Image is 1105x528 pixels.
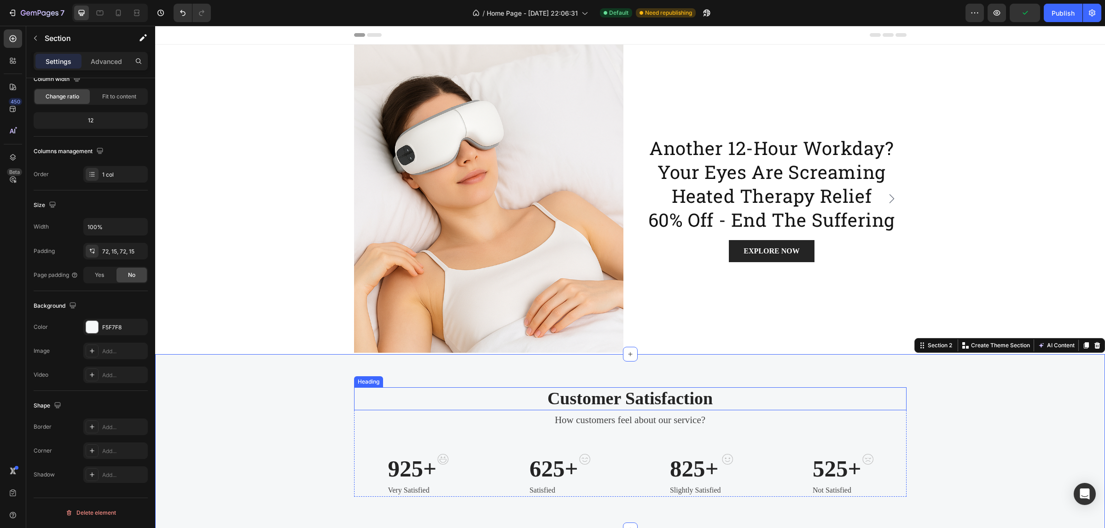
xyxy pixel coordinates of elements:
[201,352,226,360] div: Heading
[4,4,69,22] button: 7
[657,429,706,457] p: 525+
[34,371,48,379] div: Video
[46,92,79,101] span: Change ratio
[95,271,104,279] span: Yes
[102,92,136,101] span: Fit to content
[34,247,55,255] div: Padding
[45,33,120,44] p: Section
[102,371,145,379] div: Add...
[515,429,566,457] p: 825+
[645,9,692,17] span: Need republishing
[609,9,628,17] span: Default
[155,26,1105,528] iframe: Design area
[102,347,145,356] div: Add...
[233,429,281,457] p: 925+
[1074,483,1096,505] div: Open Intercom Messenger
[424,428,435,439] img: Alt Image
[84,218,147,235] input: Auto
[34,347,50,355] div: Image
[200,387,750,402] p: How customers feel about our service?
[34,300,78,312] div: Background
[7,168,22,176] div: Beta
[487,8,578,18] span: Home Page - [DATE] 22:06:31
[483,8,485,18] span: /
[174,4,211,22] div: Undo/Redo
[102,323,145,332] div: F5F7F8
[567,428,578,439] img: Alt Image
[34,447,52,455] div: Corner
[91,57,122,66] p: Advanced
[515,459,566,470] p: Slightly Satisfied
[35,114,146,127] div: 12
[657,459,706,470] p: Not Satisfied
[816,316,875,324] p: Create Theme Section
[34,223,49,231] div: Width
[34,170,49,178] div: Order
[46,57,71,66] p: Settings
[200,362,750,384] p: Customer Satisfaction
[34,271,78,279] div: Page padding
[34,505,148,520] button: Delete element
[102,247,145,256] div: 72, 15, 72, 15
[1044,4,1082,22] button: Publish
[102,471,145,479] div: Add...
[881,314,921,325] button: AI Content
[771,316,799,324] div: Section 2
[34,73,82,86] div: Column width
[374,459,423,470] p: Satisfied
[1052,8,1075,18] div: Publish
[102,171,145,179] div: 1 col
[34,199,58,212] div: Size
[128,271,135,279] span: No
[34,400,63,412] div: Shape
[707,428,718,439] img: Alt Image
[34,471,55,479] div: Shadow
[34,145,105,158] div: Columns management
[102,447,145,455] div: Add...
[34,423,52,431] div: Border
[282,428,293,439] img: Alt Image
[9,98,22,105] div: 450
[482,109,751,207] h2: another 12-hour workday? your eyes are screaming heated therapy relief 60% off - end the suffering
[233,459,281,470] p: Very Satisfied
[34,323,48,331] div: Color
[588,220,644,231] div: EXPLORE NOW
[374,429,423,457] p: 625+
[65,507,116,518] div: Delete element
[729,166,744,180] button: Carousel Next Arrow
[102,423,145,431] div: Add...
[60,7,64,18] p: 7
